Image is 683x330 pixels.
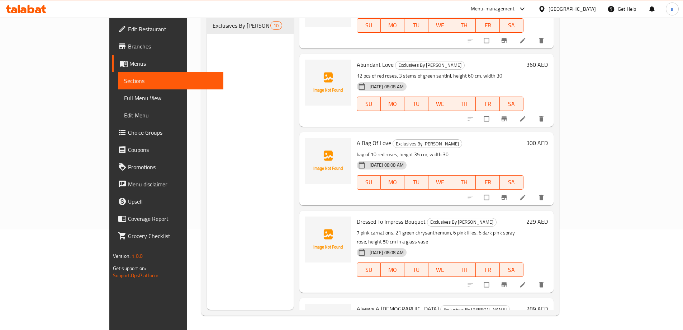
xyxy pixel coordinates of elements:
[357,71,524,80] p: 12 pcs of red roses, 3 stems of green santini, height 60 cm, width 30
[381,175,404,190] button: MO
[305,60,351,106] img: Abundant Love
[357,228,524,246] p: 7 pink carnations, 21 green chrysanthemum, 6 pink lilies, 6 dark pink spray rose, height 50 cm in...
[128,180,218,189] span: Menu disclaimer
[407,177,425,187] span: TU
[404,262,428,277] button: TU
[427,218,496,226] span: Exclusives By [PERSON_NAME]
[367,162,407,168] span: [DATE] 08:08 AM
[503,177,521,187] span: SA
[384,265,402,275] span: MO
[112,55,223,72] a: Menus
[404,18,428,33] button: TU
[480,34,495,47] span: Select to update
[455,177,473,187] span: TH
[480,112,495,126] span: Select to update
[393,139,462,148] div: Exclusives By Florabella
[360,99,378,109] span: SU
[357,150,524,159] p: bag of 10 red roses, height 35 cm, width 30
[384,20,402,31] span: MO
[357,138,391,148] span: A Bag Of Love
[213,21,271,30] div: Exclusives By Florabella
[480,278,495,292] span: Select to update
[533,190,551,205] button: delete
[357,175,381,190] button: SU
[441,306,509,314] span: Exclusives By [PERSON_NAME]
[128,163,218,171] span: Promotions
[479,99,497,109] span: FR
[431,20,449,31] span: WE
[496,190,513,205] button: Branch-specific-item
[428,175,452,190] button: WE
[129,59,218,68] span: Menus
[503,20,521,31] span: SA
[128,42,218,51] span: Branches
[367,249,407,256] span: [DATE] 08:08 AM
[500,262,523,277] button: SA
[112,158,223,176] a: Promotions
[118,107,223,124] a: Edit Menu
[207,17,294,34] div: Exclusives By [PERSON_NAME]10
[270,21,282,30] div: items
[395,61,464,69] span: Exclusives By [PERSON_NAME]
[118,72,223,89] a: Sections
[526,304,548,314] h6: 289 AED
[367,83,407,90] span: [DATE] 08:08 AM
[404,175,428,190] button: TU
[393,140,462,148] span: Exclusives By [PERSON_NAME]
[407,20,425,31] span: TU
[128,25,218,33] span: Edit Restaurant
[407,265,425,275] span: TU
[526,138,548,148] h6: 300 AED
[213,21,271,30] span: Exclusives By [PERSON_NAME]
[455,265,473,275] span: TH
[124,111,218,120] span: Edit Menu
[452,175,476,190] button: TH
[128,145,218,154] span: Coupons
[112,176,223,193] a: Menu disclaimer
[671,5,673,13] span: a
[381,97,404,111] button: MO
[357,18,381,33] button: SU
[440,305,510,314] div: Exclusives By Florabella
[479,265,497,275] span: FR
[496,33,513,48] button: Branch-specific-item
[113,271,158,280] a: Support.OpsPlatform
[476,175,499,190] button: FR
[113,251,131,261] span: Version:
[384,99,402,109] span: MO
[113,264,146,273] span: Get support on:
[360,177,378,187] span: SU
[112,193,223,210] a: Upsell
[503,99,521,109] span: SA
[384,177,402,187] span: MO
[533,33,551,48] button: delete
[407,99,425,109] span: TU
[500,97,523,111] button: SA
[431,265,449,275] span: WE
[305,138,351,184] img: A Bag Of Love
[357,216,426,227] span: Dressed To Impress Bouquet
[357,59,394,70] span: Abundant Love
[128,232,218,240] span: Grocery Checklist
[519,37,528,44] a: Edit menu item
[431,99,449,109] span: WE
[526,217,548,227] h6: 229 AED
[360,265,378,275] span: SU
[431,177,449,187] span: WE
[207,14,294,37] nav: Menu sections
[519,194,528,201] a: Edit menu item
[305,217,351,262] img: Dressed To Impress Bouquet
[526,60,548,70] h6: 360 AED
[503,265,521,275] span: SA
[452,18,476,33] button: TH
[480,191,495,204] span: Select to update
[124,94,218,102] span: Full Menu View
[476,97,499,111] button: FR
[476,262,499,277] button: FR
[455,20,473,31] span: TH
[496,277,513,293] button: Branch-specific-item
[500,18,523,33] button: SA
[357,303,439,314] span: Always A [DEMOGRAPHIC_DATA]
[128,214,218,223] span: Coverage Report
[357,262,381,277] button: SU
